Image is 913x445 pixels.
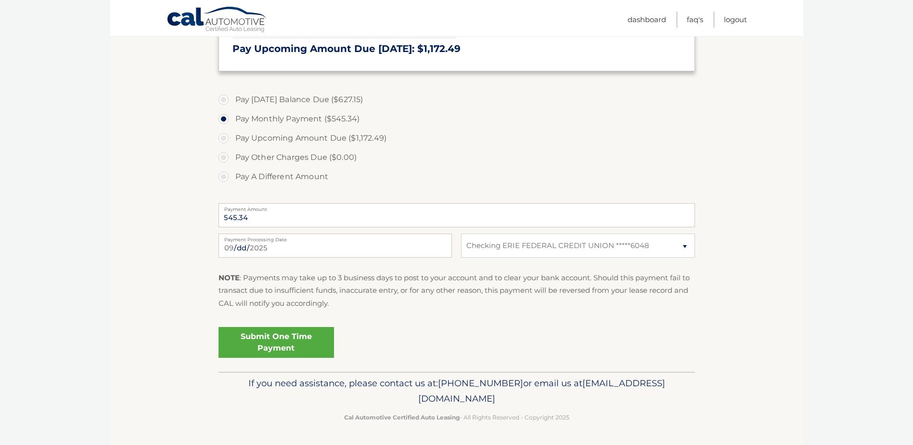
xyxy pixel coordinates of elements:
[225,412,689,422] p: - All Rights Reserved - Copyright 2025
[724,12,747,27] a: Logout
[219,109,695,129] label: Pay Monthly Payment ($545.34)
[219,272,695,310] p: : Payments may take up to 3 business days to post to your account and to clear your bank account....
[219,327,334,358] a: Submit One Time Payment
[219,203,695,227] input: Payment Amount
[167,6,268,34] a: Cal Automotive
[219,203,695,211] label: Payment Amount
[438,378,523,389] span: [PHONE_NUMBER]
[344,414,460,421] strong: Cal Automotive Certified Auto Leasing
[219,90,695,109] label: Pay [DATE] Balance Due ($627.15)
[219,234,452,258] input: Payment Date
[225,376,689,406] p: If you need assistance, please contact us at: or email us at
[687,12,703,27] a: FAQ's
[628,12,666,27] a: Dashboard
[232,43,681,55] h3: Pay Upcoming Amount Due [DATE]: $1,172.49
[219,148,695,167] label: Pay Other Charges Due ($0.00)
[219,273,240,282] strong: NOTE
[219,129,695,148] label: Pay Upcoming Amount Due ($1,172.49)
[219,167,695,186] label: Pay A Different Amount
[219,234,452,241] label: Payment Processing Date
